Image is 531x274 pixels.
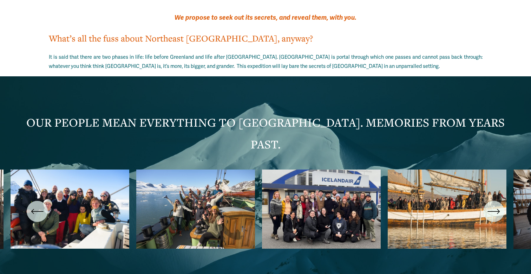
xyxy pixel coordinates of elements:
p: It is said that there are two phases in life: life before Greenland and life after [GEOGRAPHIC_DA... [49,53,483,71]
h3: What’s all the fuss about Northeast [GEOGRAPHIC_DATA], anyway? [49,32,483,44]
button: Previous [27,201,48,222]
p: OUR PEOPLE MEAN EVERYTHING TO [GEOGRAPHIC_DATA]. MEMORIES FROM YEARS PAST. [11,111,520,155]
em: We propose to seek out its secrets, and reveal them, with you. [175,14,356,21]
button: Next [483,201,504,222]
